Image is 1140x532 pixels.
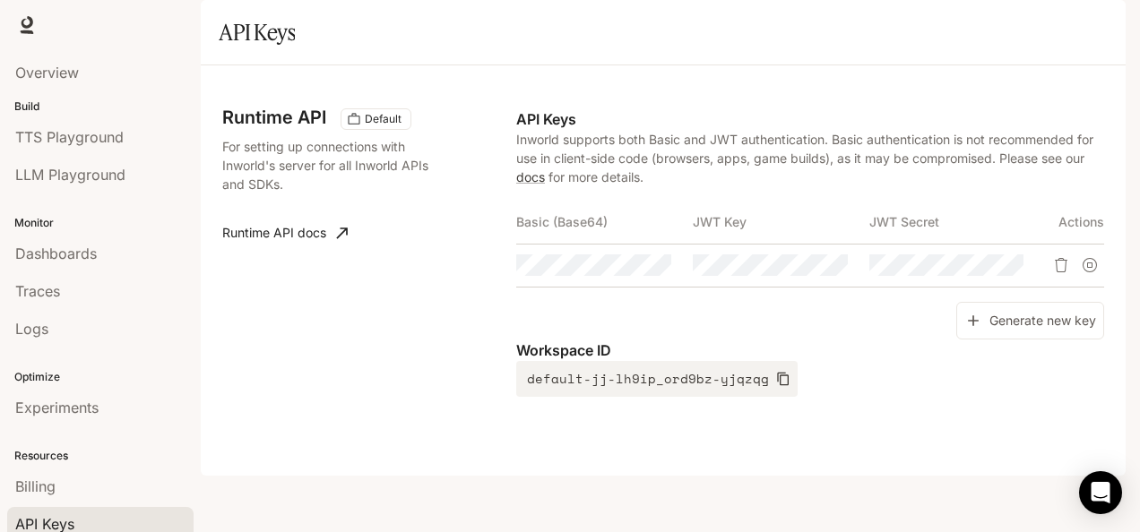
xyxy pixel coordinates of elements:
[341,108,411,130] div: These keys will apply to your current workspace only
[222,108,326,126] h3: Runtime API
[358,111,409,127] span: Default
[215,215,355,251] a: Runtime API docs
[516,339,1104,361] p: Workspace ID
[1047,251,1075,279] button: Delete API key
[219,14,295,50] h1: API Keys
[1079,471,1122,514] div: Open Intercom Messenger
[869,201,1046,244] th: JWT Secret
[516,108,1104,130] p: API Keys
[516,201,693,244] th: Basic (Base64)
[222,137,432,193] p: For setting up connections with Inworld's server for all Inworld APIs and SDKs.
[1075,251,1104,279] button: Suspend API key
[1045,201,1104,244] th: Actions
[693,201,869,244] th: JWT Key
[516,130,1104,186] p: Inworld supports both Basic and JWT authentication. Basic authentication is not recommended for u...
[516,169,545,184] a: docs
[956,302,1104,340] button: Generate new key
[516,361,798,397] button: default-jj-lh9ip_ord9bz-yjqzqg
